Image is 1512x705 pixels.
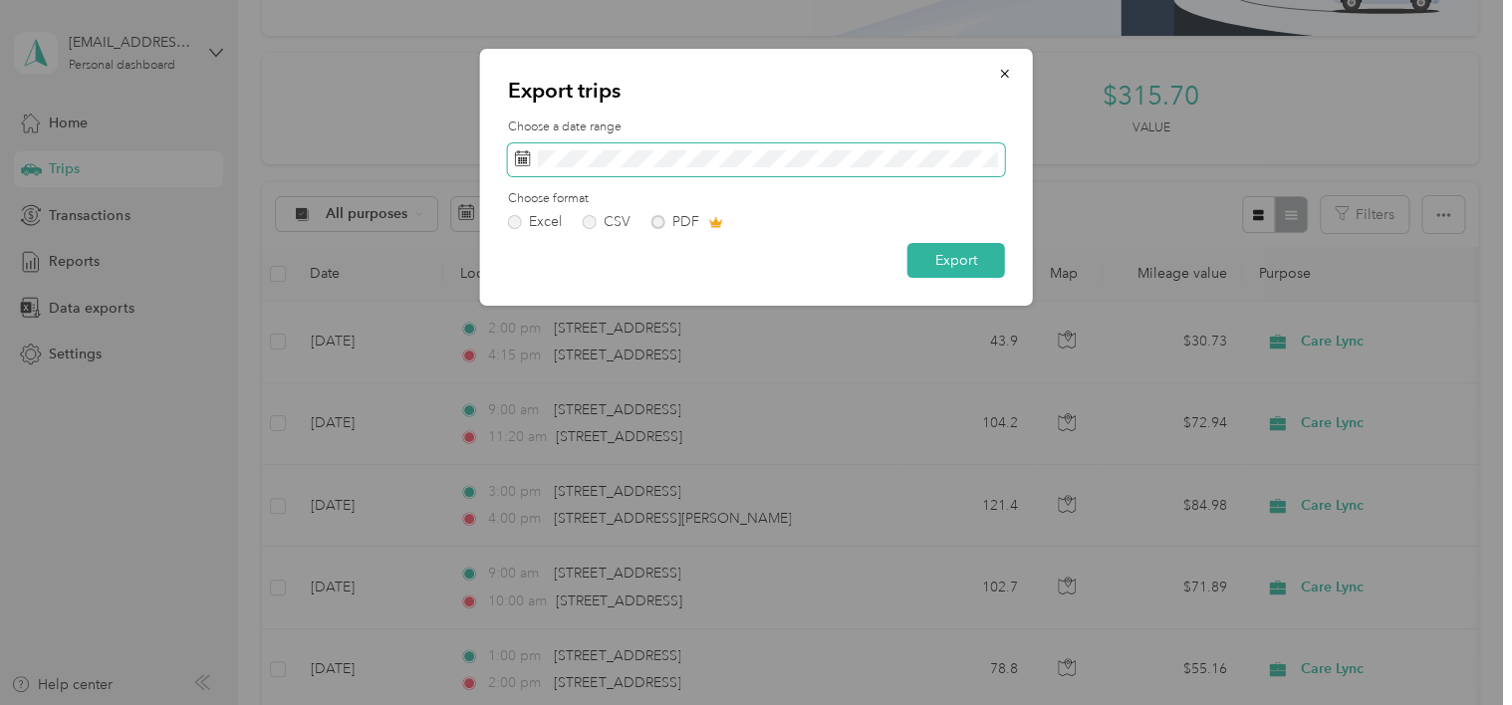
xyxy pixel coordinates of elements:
[1400,593,1512,705] iframe: Everlance-gr Chat Button Frame
[508,190,1005,208] label: Choose format
[529,215,562,229] div: Excel
[508,118,1005,136] label: Choose a date range
[604,215,630,229] div: CSV
[508,77,1005,105] p: Export trips
[907,243,1005,278] button: Export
